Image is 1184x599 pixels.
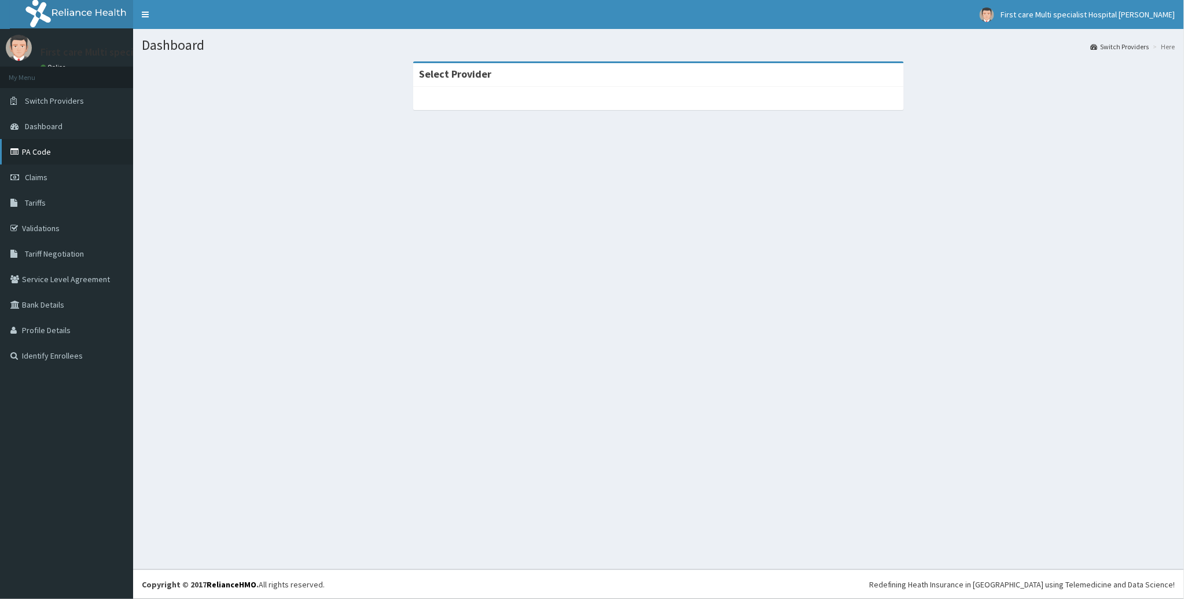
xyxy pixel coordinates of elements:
[6,35,32,61] img: User Image
[142,579,259,590] strong: Copyright © 2017 .
[25,121,62,132] span: Dashboard
[419,67,491,81] strong: Select Provider
[41,47,271,57] p: First care Multi specialist Hospital [PERSON_NAME]
[25,249,84,259] span: Tariff Negotiation
[1001,9,1175,20] span: First care Multi specialist Hospital [PERSON_NAME]
[25,198,46,208] span: Tariffs
[133,569,1184,599] footer: All rights reserved.
[980,8,994,22] img: User Image
[1150,42,1175,52] li: Here
[869,579,1175,590] div: Redefining Heath Insurance in [GEOGRAPHIC_DATA] using Telemedicine and Data Science!
[25,96,84,106] span: Switch Providers
[207,579,256,590] a: RelianceHMO
[41,63,68,71] a: Online
[142,38,1175,53] h1: Dashboard
[1091,42,1149,52] a: Switch Providers
[25,172,47,182] span: Claims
